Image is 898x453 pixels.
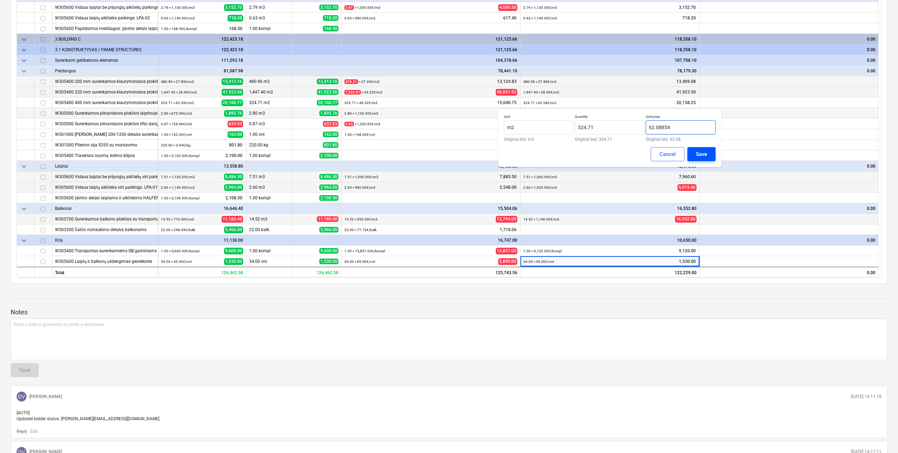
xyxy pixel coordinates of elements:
[246,246,292,256] div: 1.00 kompl
[55,224,155,235] div: W303200 Šalčio nutraukimo detalės balkonams
[319,185,338,190] span: 2,964.00
[344,90,382,95] small: × 29.32€ / m2
[523,34,697,44] div: 118,358.10
[246,108,292,119] div: 2.80 m3
[55,66,155,76] div: Perdangos
[222,99,243,106] span: 20,160.77
[499,174,517,180] span: 7,885.50
[344,217,378,221] small: 14.52 × 950.00€ / m3
[344,111,378,115] small: 2.80 × 1,100.00€ / m3
[496,89,517,96] span: 46,031.52
[317,79,338,84] span: 13,413.16
[319,110,338,116] span: 1,892.76
[863,419,898,453] iframe: Chat Widget
[675,216,697,223] span: 16,552.80
[30,429,37,435] p: Edit
[18,394,25,399] span: DV
[55,171,155,182] div: W305600 Vidaus laiptai be prijungtų aikštelių virš parkingo. LM-01, LM-02, LM-03
[228,15,243,22] span: 718.20
[161,175,195,179] small: 7.51 × 1,130.00€ / m3
[344,66,517,76] div: 78,441.10
[224,226,243,233] span: 5,466.00
[523,175,557,179] small: 7.51 × 1,060.00€ / m3
[323,121,338,127] span: 633.93
[319,227,338,232] span: 5,466.00
[224,258,243,265] span: 1,530.00
[703,55,875,66] div: 0.00
[246,76,292,87] div: 480.96 m2
[161,122,192,126] small: 0.87 × 728.66€ / m3
[246,182,292,193] div: 2.60 m3
[319,174,338,180] span: 8,486.30
[161,260,192,264] small: 34.00 × 45.00€ / vnt
[55,256,155,266] div: W305600 Laiptų ir balkonų uždengimas geotekstile
[703,44,875,55] div: 0.00
[344,16,375,20] small: 0.63 × 980.00€ / m3
[55,55,155,65] div: Surenkami gelžbetonio elementai
[344,133,375,137] small: 1.00 × 168.00€ / vnt
[55,119,155,129] div: W305000 Surenkamos pilnavidurės plokštės lifto dangčiui
[55,140,155,150] div: W301000 Plieninė sija S355 su montavimu
[344,55,517,66] div: 104,378.66
[344,90,361,95] span: 1,569.97
[317,216,338,222] span: 11,180.40
[700,267,879,277] div: 0.00
[523,90,559,94] small: 1,447.40 × 28.96€ / m2
[523,44,697,55] div: 118,358.10
[523,16,557,20] small: 0.63 × 1,140.00€ / m3
[55,161,155,171] div: Laiptai
[55,193,155,203] div: W305600 Įdėtinė detalė laiptams ir aikštelėms HALFEN HBB FQS20, TSS 101, neopreno tarpinė
[292,267,342,277] div: 126,462.58
[344,44,517,55] div: 121,125.66
[225,153,243,159] span: 2,100.00
[523,203,697,214] div: 16,552.80
[161,228,196,232] small: 22.00 × 248.45€ / balk.
[504,137,574,141] p: Original bid: m2
[319,153,338,158] span: 2,100.00
[246,87,292,97] div: 1,447.40 m2
[344,260,375,264] small: 34.00 × 85.00€ / vnt
[523,235,697,246] div: 10,650.00
[344,79,380,84] small: × 27.44€ / m2
[17,392,26,401] div: Dovydas Vaicius
[678,5,697,11] span: 3,152.70
[678,248,697,254] span: 9,120.00
[20,56,28,65] span: keyboard_arrow_down
[575,114,645,120] p: Quantity
[246,214,292,224] div: 14.52 m3
[344,228,378,232] small: 22.00 × 77.73€ / balk.
[55,203,155,213] div: Balkonai
[246,97,292,108] div: 324.71 m2
[496,216,517,223] span: 13,794.00
[496,79,517,85] span: 13,124.83
[344,101,378,105] small: 324.71 × 46.32€ / m2
[523,217,559,221] small: 14.52 × 1,140.00€ / m3
[703,66,875,76] div: 0.00
[161,27,197,31] small: 1.00 × 168.50€ / kompl
[20,236,28,245] span: keyboard_arrow_down
[161,16,195,20] small: 0.63 × 1,140.00€ / m3
[502,15,517,21] span: 617.40
[523,66,697,76] div: 78,179.30
[161,196,199,200] small: 1.00 × 2,108.50€ / kompl
[52,267,158,277] div: Total
[344,175,378,179] small: 7.51 × 1,050.00€ / m3
[161,161,243,171] div: 13,558.80
[317,100,338,105] span: 20,160.77
[161,154,199,158] small: 1.00 × 2,100.00€ / kompl
[319,195,338,201] span: 2,108.50
[246,129,292,140] div: 1.00 vnt
[20,46,28,54] span: keyboard_arrow_down
[55,108,155,118] div: W305000 Surenkamos pilnavidurės plokštės laiptinėje
[317,89,338,95] span: 41,923.56
[20,162,28,171] span: keyboard_arrow_down
[323,132,338,137] span: 162.00
[55,235,155,245] div: Kita
[523,6,557,10] small: 2.79 × 1,130.00€ / m3
[228,121,243,127] span: 633.93
[646,137,716,141] p: Original bid: 62.08
[158,267,246,277] div: 126,462.58
[344,186,375,189] small: 2.60 × 980.00€ / m3
[55,44,155,55] div: 3.1 KONSTRUKTYVAS / FRAME STRUCTURES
